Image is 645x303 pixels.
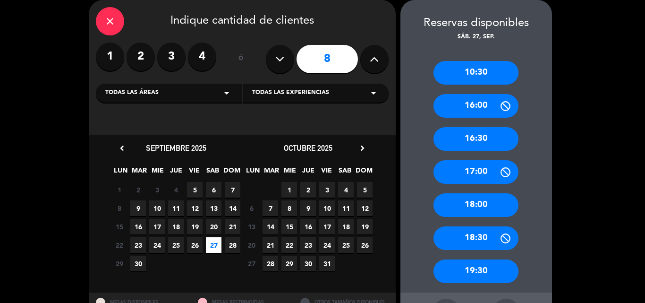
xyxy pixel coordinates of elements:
[319,165,334,181] span: VIE
[168,219,184,234] span: 18
[338,237,354,253] span: 25
[244,256,259,271] span: 27
[149,237,165,253] span: 24
[433,193,518,217] div: 18:00
[225,182,240,198] span: 7
[130,200,146,216] span: 9
[300,165,316,181] span: JUE
[187,219,203,234] span: 19
[111,256,127,271] span: 29
[338,182,354,198] span: 4
[187,182,203,198] span: 5
[149,200,165,216] span: 10
[223,165,239,181] span: DOM
[300,219,316,234] span: 16
[149,219,165,234] span: 17
[225,237,240,253] span: 28
[111,200,127,216] span: 8
[433,61,518,85] div: 10:30
[96,43,124,71] label: 1
[368,87,379,99] i: arrow_drop_down
[281,256,297,271] span: 29
[281,237,297,253] span: 22
[356,165,371,181] span: DOM
[263,219,278,234] span: 14
[319,219,335,234] span: 17
[300,237,316,253] span: 23
[357,219,373,234] span: 19
[206,237,221,253] span: 27
[433,94,518,118] div: 16:00
[226,43,256,76] div: ó
[263,237,278,253] span: 21
[263,200,278,216] span: 7
[337,165,353,181] span: SAB
[206,182,221,198] span: 6
[168,182,184,198] span: 4
[433,160,518,184] div: 17:00
[206,200,221,216] span: 13
[400,33,552,42] div: sáb. 27, sep.
[187,165,202,181] span: VIE
[338,200,354,216] span: 11
[244,237,259,253] span: 20
[168,237,184,253] span: 25
[357,143,367,153] i: chevron_right
[433,226,518,250] div: 18:30
[130,219,146,234] span: 16
[281,200,297,216] span: 8
[319,200,335,216] span: 10
[319,256,335,271] span: 31
[225,200,240,216] span: 14
[252,88,329,98] span: Todas las experiencias
[281,182,297,198] span: 1
[300,182,316,198] span: 2
[130,237,146,253] span: 23
[117,143,127,153] i: chevron_left
[221,87,232,99] i: arrow_drop_down
[284,143,332,153] span: octubre 2025
[433,127,518,151] div: 16:30
[157,43,186,71] label: 3
[111,219,127,234] span: 15
[300,256,316,271] span: 30
[168,200,184,216] span: 11
[319,237,335,253] span: 24
[245,165,261,181] span: LUN
[131,165,147,181] span: MAR
[206,219,221,234] span: 20
[300,200,316,216] span: 9
[319,182,335,198] span: 3
[168,165,184,181] span: JUE
[127,43,155,71] label: 2
[96,7,389,35] div: Indique cantidad de clientes
[263,165,279,181] span: MAR
[130,256,146,271] span: 30
[338,219,354,234] span: 18
[357,200,373,216] span: 12
[263,256,278,271] span: 28
[130,182,146,198] span: 2
[111,182,127,198] span: 1
[150,165,165,181] span: MIE
[282,165,297,181] span: MIE
[187,237,203,253] span: 26
[244,200,259,216] span: 6
[400,14,552,33] div: Reservas disponibles
[244,219,259,234] span: 13
[357,182,373,198] span: 5
[146,143,206,153] span: septiembre 2025
[188,43,216,71] label: 4
[187,200,203,216] span: 12
[205,165,221,181] span: SAB
[111,237,127,253] span: 22
[433,260,518,283] div: 19:30
[149,182,165,198] span: 3
[105,88,159,98] span: Todas las áreas
[104,16,116,27] i: close
[357,237,373,253] span: 26
[113,165,128,181] span: LUN
[225,219,240,234] span: 21
[281,219,297,234] span: 15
